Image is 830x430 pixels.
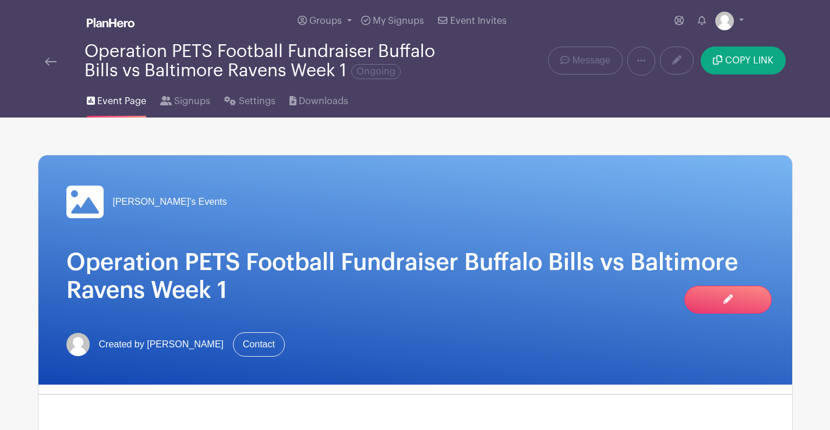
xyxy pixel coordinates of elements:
span: My Signups [373,16,424,26]
span: Event Invites [450,16,507,26]
a: Downloads [289,80,348,118]
h1: Operation PETS Football Fundraiser Buffalo Bills vs Baltimore Ravens Week 1 [66,248,764,304]
span: Message [573,54,610,67]
button: COPY LINK [701,47,785,74]
a: Settings [224,80,275,118]
span: Created by [PERSON_NAME] [99,337,224,351]
img: default-ce2991bfa6775e67f084385cd625a349d9dcbb7a52a09fb2fda1e96e2d18dcdb.png [66,333,90,356]
img: logo_white-6c42ec7e38ccf1d336a20a19083b03d10ae64f83f12c07503d8b9e83406b4c7d.svg [87,18,135,27]
span: Settings [239,94,276,108]
span: COPY LINK [725,56,774,65]
span: Groups [309,16,342,26]
div: Operation PETS Football Fundraiser Buffalo Bills vs Baltimore Ravens Week 1 [84,42,462,80]
span: Ongoing [351,64,401,79]
a: Event Page [87,80,146,118]
span: [PERSON_NAME]'s Events [113,195,227,209]
span: Event Page [97,94,146,108]
img: default-ce2991bfa6775e67f084385cd625a349d9dcbb7a52a09fb2fda1e96e2d18dcdb.png [715,12,734,30]
a: Message [548,47,622,74]
a: Contact [233,332,285,357]
span: Downloads [299,94,348,108]
img: back-arrow-29a5d9b10d5bd6ae65dc969a981735edf675c4d7a1fe02e03b50dbd4ba3cdb55.svg [45,58,56,66]
span: Signups [174,94,210,108]
a: Signups [160,80,210,118]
